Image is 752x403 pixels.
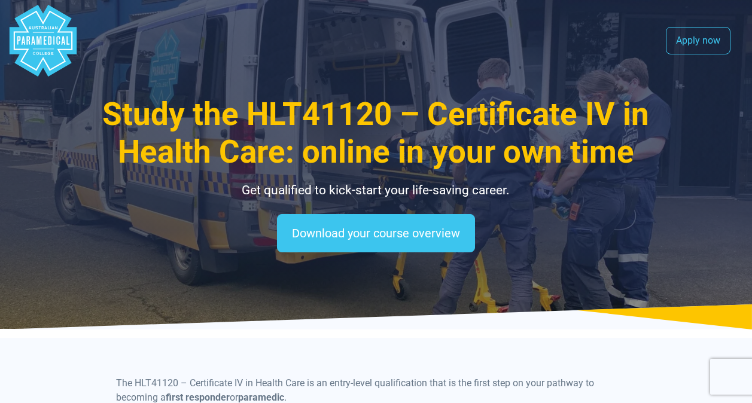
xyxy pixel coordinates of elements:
a: Apply now [666,27,730,54]
span: or [230,392,238,403]
span: Get qualified to kick-start your life-saving career. [242,183,510,197]
a: Download your course overview [277,214,475,252]
div: Australian Paramedical College [7,5,79,77]
span: Study the HLT41120 – Certificate IV in Health Care: online in your own time [102,96,649,170]
span: The HLT41120 – Certificate IV in Health Care is an entry-level qualification that is the first st... [116,377,594,403]
b: paramedic [238,392,284,403]
span: . [284,392,287,403]
b: first responder [166,392,230,403]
